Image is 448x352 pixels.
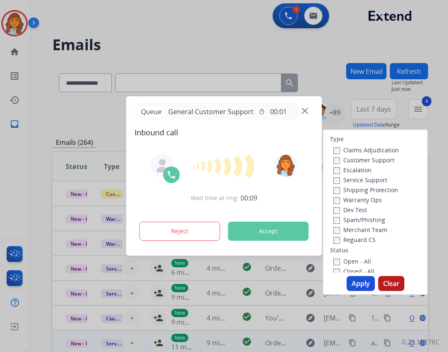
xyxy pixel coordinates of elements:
[302,108,308,114] img: close-button
[333,167,340,174] input: Escalation
[333,176,387,184] label: Service Support
[330,246,348,254] label: Status
[333,217,340,224] input: Spam/Phishing
[333,216,385,224] label: Spam/Phishing
[140,222,220,241] button: Reject
[333,236,376,244] label: Reguard CS
[333,259,340,265] input: Open - All
[330,135,344,143] label: Type
[228,222,309,241] button: Accept
[138,106,165,117] p: Queue
[333,197,340,204] input: Warranty Ops
[270,107,287,117] span: 00:01
[191,194,239,202] span: Wait time at ring:
[333,257,371,265] label: Open - All
[167,170,177,180] img: call-icon
[333,147,340,154] input: Claims Adjudication
[333,237,340,244] input: Reguard CS
[165,107,257,117] span: General Customer Support
[333,196,382,204] label: Warranty Ops
[333,177,340,184] input: Service Support
[333,226,387,234] label: Merchant Team
[378,276,404,291] button: Clear
[333,267,374,275] label: Closed - All
[347,276,375,291] button: Apply
[333,187,340,194] input: Shipping Protection
[258,108,265,115] mat-icon: timer
[333,269,340,275] input: Closed - All
[333,157,340,164] input: Customer Support
[274,154,297,177] img: avatar
[402,337,440,347] p: 0.20.1027RC
[241,193,257,203] span: 00:09
[333,166,372,174] label: Escalation
[333,146,399,154] label: Claims Adjudication
[156,159,169,172] img: agent-avatar
[333,156,394,164] label: Customer Support
[333,206,367,214] label: Dev Test
[135,127,314,138] span: Inbound call
[333,207,340,214] input: Dev Test
[333,186,398,194] label: Shipping Protection
[333,227,340,234] input: Merchant Team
